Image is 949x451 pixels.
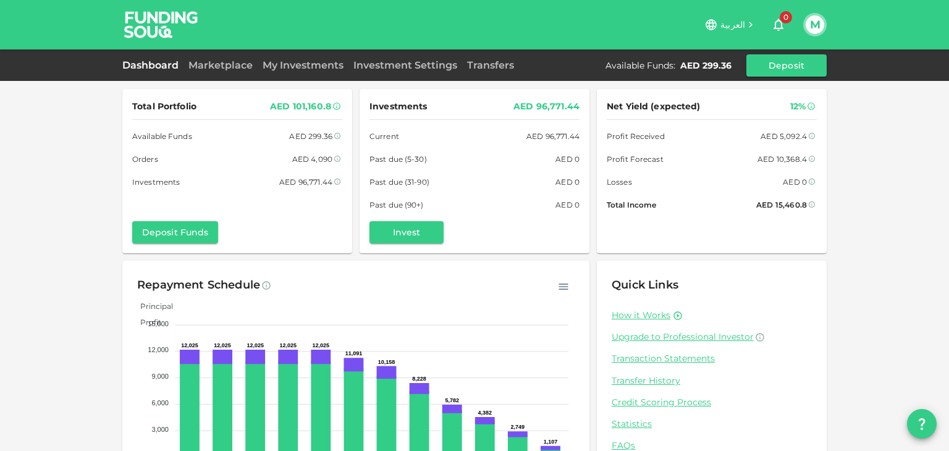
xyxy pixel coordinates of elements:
[766,12,791,37] button: 0
[151,426,169,433] tspan: 3,000
[607,153,664,166] span: Profit Forecast
[720,19,745,30] span: العربية
[612,418,812,430] a: Statistics
[607,175,632,188] span: Losses
[756,198,807,211] div: AED 15,460.8
[132,221,218,243] button: Deposit Funds
[612,375,812,387] a: Transfer History
[761,130,807,143] div: AED 5,092.4
[612,278,678,292] span: Quick Links
[289,130,332,143] div: AED 299.36
[369,198,424,211] span: Past due (90+)
[612,353,812,365] a: Transaction Statements
[612,331,754,342] span: Upgrade to Professional Investor
[555,175,580,188] div: AED 0
[612,397,812,408] a: Credit Scoring Process
[132,99,196,114] span: Total Portfolio
[183,59,258,71] a: Marketplace
[148,346,169,353] tspan: 12,000
[680,59,732,72] div: AED 299.36
[148,320,169,327] tspan: 15,000
[605,59,675,72] div: Available Funds :
[513,99,580,114] div: AED 96,771.44
[757,153,807,166] div: AED 10,368.4
[607,130,665,143] span: Profit Received
[151,373,169,380] tspan: 9,000
[612,331,812,343] a: Upgrade to Professional Investor
[131,318,161,327] span: Profit
[122,59,183,71] a: Dashboard
[369,175,429,188] span: Past due (31-90)
[348,59,462,71] a: Investment Settings
[369,153,427,166] span: Past due (5-30)
[555,198,580,211] div: AED 0
[369,130,399,143] span: Current
[607,198,656,211] span: Total Income
[806,15,824,34] button: M
[151,399,169,407] tspan: 6,000
[132,175,180,188] span: Investments
[555,153,580,166] div: AED 0
[137,276,260,295] div: Repayment Schedule
[907,409,937,439] button: question
[279,175,332,188] div: AED 96,771.44
[292,153,332,166] div: AED 4,090
[462,59,519,71] a: Transfers
[132,153,158,166] span: Orders
[607,99,701,114] span: Net Yield (expected)
[746,54,827,77] button: Deposit
[369,221,444,243] button: Invest
[780,11,792,23] span: 0
[258,59,348,71] a: My Investments
[270,99,331,114] div: AED 101,160.8
[369,99,427,114] span: Investments
[783,175,807,188] div: AED 0
[526,130,580,143] div: AED 96,771.44
[612,310,670,321] a: How it Works
[790,99,806,114] div: 12%
[131,301,173,311] span: Principal
[132,130,192,143] span: Available Funds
